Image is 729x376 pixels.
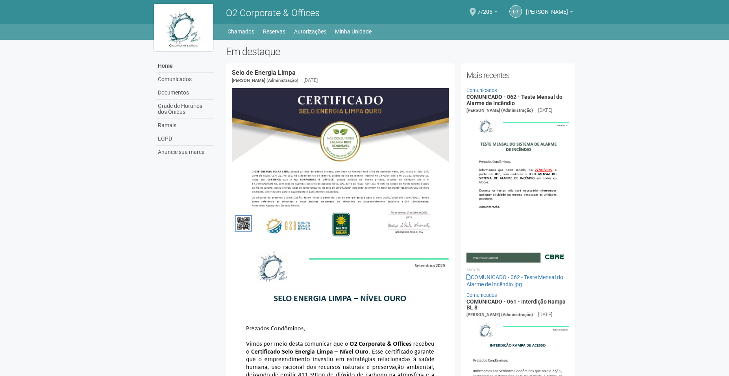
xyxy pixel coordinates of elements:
[335,26,372,37] a: Minha Unidade
[538,311,552,318] div: [DATE]
[466,292,497,298] a: Comunicados
[232,69,296,76] a: Selo de Energia Limpa
[228,26,254,37] a: Chamados
[466,108,533,113] span: [PERSON_NAME] (Administração)
[154,4,213,51] img: logo.jpg
[538,107,552,114] div: [DATE]
[466,87,497,93] a: Comunicados
[156,59,214,73] a: Home
[232,78,298,83] span: [PERSON_NAME] (Administração)
[156,73,214,86] a: Comunicados
[226,7,320,19] span: O2 Corporate & Offices
[263,26,285,37] a: Reservas
[156,146,214,159] a: Anuncie sua marca
[466,94,562,106] a: COMUNICADO - 062 - Teste Mensal do Alarme de Incêndio
[509,5,522,18] a: LG
[303,77,318,84] div: [DATE]
[466,114,569,262] img: COMUNICADO%20-%20062%20-%20Teste%20Mensal%20do%20Alarme%20de%20Inc%C3%AAndio.jpg
[477,1,492,15] span: 7/205
[226,46,575,57] h2: Em destaque
[466,298,566,311] a: COMUNICADO - 061 - Interdição Rampa BL 8
[232,88,449,242] img: COMUNICADO%20-%20054%20-%20Selo%20de%20Energia%20Limpa%20-%20P%C3%A1g.%202.jpg
[466,267,569,274] li: Anexos
[526,1,568,15] span: Luiz Guilherme Menezes da Silva
[526,10,573,16] a: [PERSON_NAME]
[156,86,214,100] a: Documentos
[156,119,214,132] a: Ramais
[466,274,563,287] a: COMUNICADO - 062 - Teste Mensal do Alarme de Incêndio.jpg
[477,10,498,16] a: 7/205
[156,100,214,119] a: Grade de Horários dos Ônibus
[466,69,569,81] h2: Mais recentes
[156,132,214,146] a: LGPD
[294,26,326,37] a: Autorizações
[466,312,533,317] span: [PERSON_NAME] (Administração)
